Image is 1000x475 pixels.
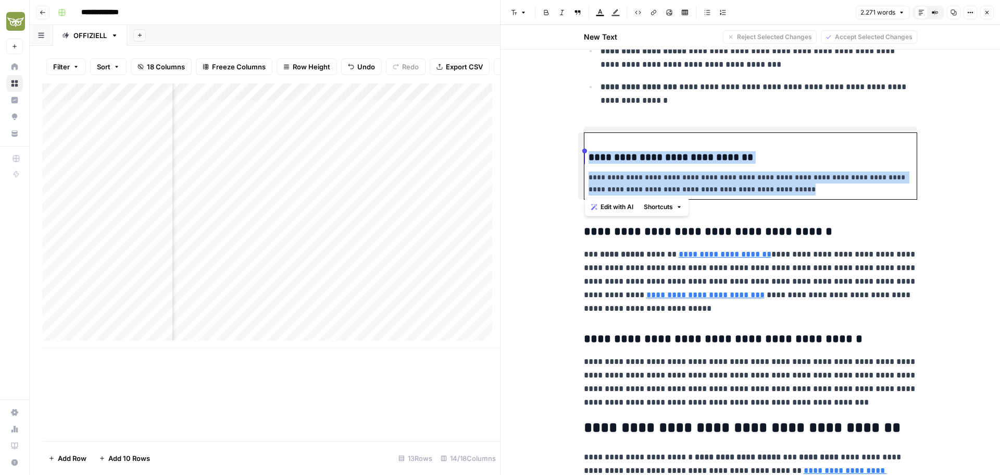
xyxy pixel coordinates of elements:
[6,8,23,34] button: Workspace: Evergreen Media
[341,58,382,75] button: Undo
[446,62,483,72] span: Export CSV
[821,30,917,44] button: Accept Selected Changes
[402,62,419,72] span: Redo
[357,62,375,72] span: Undo
[97,62,110,72] span: Sort
[212,62,266,72] span: Freeze Columns
[587,200,637,214] button: Edit with AI
[835,32,913,42] span: Accept Selected Changes
[147,62,185,72] span: 18 Columns
[584,32,617,42] h2: New Text
[53,62,70,72] span: Filter
[196,58,272,75] button: Freeze Columns
[640,200,686,214] button: Shortcuts
[723,30,817,44] button: Reject Selected Changes
[293,62,330,72] span: Row Height
[6,92,23,108] a: Insights
[6,125,23,142] a: Your Data
[6,421,23,437] a: Usage
[436,450,500,467] div: 14/18 Columns
[860,8,895,17] span: 2.271 words
[277,58,337,75] button: Row Height
[856,6,909,19] button: 2.271 words
[90,58,127,75] button: Sort
[58,453,86,464] span: Add Row
[53,25,127,46] a: OFFIZIELL
[737,32,812,42] span: Reject Selected Changes
[6,75,23,92] a: Browse
[6,404,23,421] a: Settings
[644,202,673,212] span: Shortcuts
[601,202,633,212] span: Edit with AI
[6,108,23,125] a: Opportunities
[6,58,23,75] a: Home
[73,30,107,41] div: OFFIZIELL
[108,453,150,464] span: Add 10 Rows
[131,58,192,75] button: 18 Columns
[386,58,426,75] button: Redo
[46,58,86,75] button: Filter
[42,450,93,467] button: Add Row
[6,437,23,454] a: Learning Hub
[6,454,23,471] button: Help + Support
[93,450,156,467] button: Add 10 Rows
[430,58,490,75] button: Export CSV
[394,450,436,467] div: 13 Rows
[6,12,25,31] img: Evergreen Media Logo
